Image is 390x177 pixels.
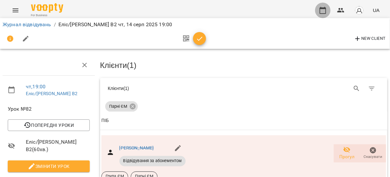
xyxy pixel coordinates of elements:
[3,21,51,28] a: Журнал відвідувань
[26,83,46,90] a: чт , 19:00
[355,6,364,15] img: avatar_s.png
[352,34,387,44] button: New Client
[105,101,138,112] div: Парні ЄМ
[8,105,90,113] span: Урок №82
[8,119,90,131] button: Попередні уроки
[26,138,90,153] span: Еліс/[PERSON_NAME] В2 ( 60 хв. )
[3,21,387,28] nav: breadcrumb
[119,145,154,150] a: [PERSON_NAME]
[31,13,63,17] span: For Business
[100,61,387,70] h3: Клієнти ( 1 )
[334,144,360,162] button: Прогул
[105,104,131,109] span: Парні ЄМ
[26,91,77,96] a: Еліс/[PERSON_NAME] В2
[349,81,364,96] button: Search
[8,3,23,18] button: Menu
[54,21,56,28] li: /
[108,85,239,92] div: Клієнти ( 1 )
[364,81,380,96] button: Фільтр
[101,117,109,125] div: ПІБ
[101,117,386,125] span: ПІБ
[8,160,90,172] button: Змінити урок
[339,154,354,160] span: Прогул
[100,78,387,99] div: Table Toolbar
[354,35,386,43] span: New Client
[58,21,172,28] p: Еліс/[PERSON_NAME] В2 чт, 14 серп 2025 19:00
[119,158,186,164] span: Відвідування за абонементом
[373,7,380,14] span: UA
[13,162,85,170] span: Змінити урок
[101,117,109,125] div: Sort
[370,4,382,16] button: UA
[364,154,383,160] span: Скасувати
[360,144,386,162] button: Скасувати
[31,3,63,13] img: Voopty Logo
[13,121,85,129] span: Попередні уроки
